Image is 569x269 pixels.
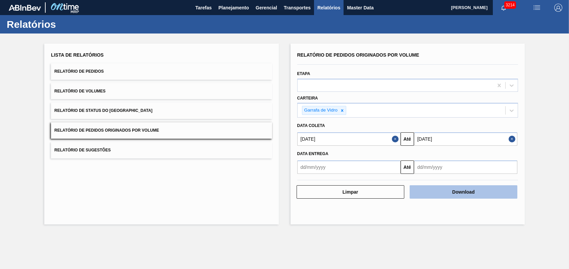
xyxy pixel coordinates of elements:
span: Data coleta [297,123,325,128]
span: Relatório de Pedidos [54,69,104,74]
button: Close [509,132,517,146]
button: Até [401,132,414,146]
input: dd/mm/yyyy [297,132,401,146]
span: Relatório de Sugestões [54,148,111,152]
span: Relatório de Volumes [54,89,105,93]
div: Garrafa de Vidro [302,106,339,115]
input: dd/mm/yyyy [297,160,401,174]
button: Notificações [493,3,514,12]
input: dd/mm/yyyy [414,160,517,174]
span: Planejamento [218,4,249,12]
button: Close [392,132,401,146]
span: 3214 [504,1,516,9]
span: Relatório de Pedidos Originados por Volume [54,128,159,133]
span: Relatório de Pedidos Originados por Volume [297,52,419,58]
img: Logout [554,4,562,12]
button: Download [410,185,517,199]
span: Gerencial [256,4,277,12]
button: Relatório de Pedidos [51,63,272,80]
span: Data entrega [297,151,328,156]
span: Lista de Relatórios [51,52,104,58]
span: Transportes [284,4,311,12]
span: Relatórios [317,4,340,12]
button: Limpar [297,185,404,199]
label: Carteira [297,96,318,100]
span: Relatório de Status do [GEOGRAPHIC_DATA] [54,108,152,113]
img: TNhmsLtSVTkK8tSr43FrP2fwEKptu5GPRR3wAAAABJRU5ErkJggg== [9,5,41,11]
img: userActions [533,4,541,12]
span: Tarefas [195,4,212,12]
button: Até [401,160,414,174]
h1: Relatórios [7,20,126,28]
input: dd/mm/yyyy [414,132,517,146]
button: Relatório de Pedidos Originados por Volume [51,122,272,139]
button: Relatório de Status do [GEOGRAPHIC_DATA] [51,103,272,119]
button: Relatório de Sugestões [51,142,272,158]
span: Master Data [347,4,373,12]
label: Etapa [297,71,310,76]
button: Relatório de Volumes [51,83,272,99]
